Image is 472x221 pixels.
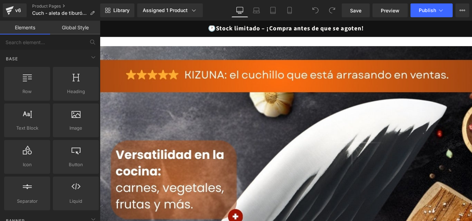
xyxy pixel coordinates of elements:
a: Laptop [248,3,265,17]
span: Button [55,161,97,168]
span: Library [113,7,130,13]
span: Publish [419,8,436,13]
span: Row [6,88,48,95]
span: Preview [381,7,399,14]
a: Product Pages [32,3,100,9]
span: Cuch - aleta de tiburón™ [32,10,87,16]
a: Tablet [265,3,281,17]
span: Separator [6,198,48,205]
a: Global Style [50,21,100,34]
span: Heading [55,88,97,95]
a: Preview [372,3,408,17]
button: More [455,3,469,17]
span: Save [350,7,361,14]
a: Mobile [281,3,298,17]
span: Base [5,56,19,62]
a: v6 [3,3,27,17]
div: Assigned 1 Product [143,7,197,14]
span: Icon [6,161,48,168]
strong: Stock limitado – ¡Compra antes de que se agoten! [131,4,296,14]
span: Text Block [6,124,48,132]
span: Image [55,124,97,132]
button: Undo [309,3,322,17]
span: 🕐 [122,6,296,12]
div: v6 [14,6,22,15]
a: New Library [100,3,134,17]
button: Publish [410,3,453,17]
span: Liquid [55,198,97,205]
a: Desktop [232,3,248,17]
button: Redo [325,3,339,17]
